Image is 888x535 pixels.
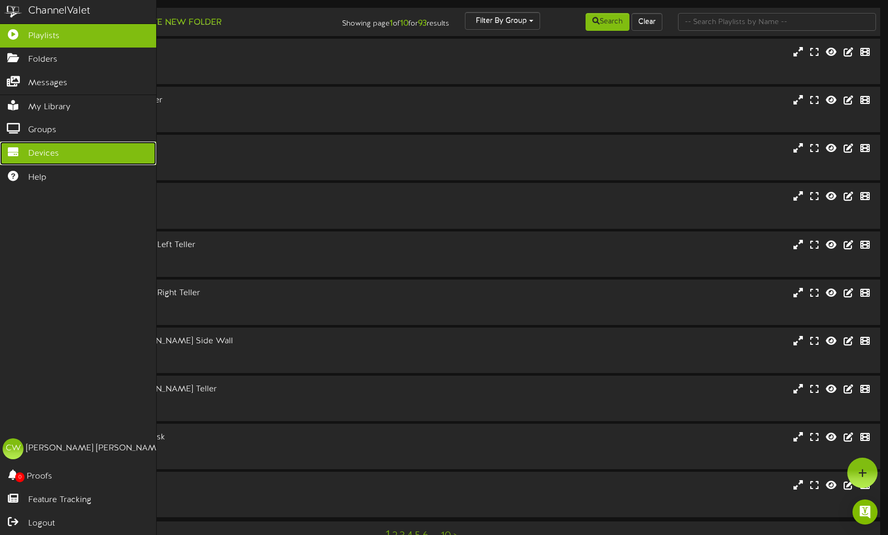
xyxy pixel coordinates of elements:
[42,492,379,501] div: Landscape ( 16:9 )
[15,472,25,482] span: 0
[42,356,379,365] div: # 11273
[42,203,379,212] div: Landscape ( 16:9 )
[400,19,408,28] strong: 10
[42,480,379,492] div: Arrowhead Mall Teller
[42,347,379,356] div: Portrait ( 9:16 )
[632,13,662,31] button: Clear
[42,335,379,347] div: Apache Junction [PERSON_NAME] Side Wall
[465,12,540,30] button: Filter By Group
[852,499,878,525] div: Open Intercom Messenger
[26,443,163,455] div: [PERSON_NAME] [PERSON_NAME]
[42,115,379,124] div: # 10868
[678,13,876,31] input: -- Search Playlists by Name --
[28,30,60,42] span: Playlists
[42,251,379,260] div: Landscape ( 16:9 )
[42,46,379,59] div: [GEOGRAPHIC_DATA]
[42,164,379,172] div: # 11203
[42,383,379,396] div: Apache Junction [PERSON_NAME] Teller
[28,54,57,66] span: Folders
[28,494,91,506] span: Feature Tracking
[42,308,379,317] div: # 12152
[42,67,379,76] div: # 10869
[42,239,379,251] div: [PERSON_NAME] School Left Teller
[42,452,379,461] div: # 11210
[42,191,379,203] div: [PERSON_NAME]
[42,444,379,452] div: Portrait ( 9:16 )
[28,101,71,113] span: My Library
[418,19,427,28] strong: 93
[42,501,379,509] div: # 11193
[42,143,379,155] div: Ahwatukee Entrance
[42,404,379,413] div: # 11272
[42,299,379,308] div: Landscape ( 16:9 )
[42,396,379,404] div: Landscape ( 16:9 )
[42,107,379,115] div: Landscape ( 16:9 )
[28,124,56,136] span: Groups
[3,438,24,459] div: CW
[42,212,379,220] div: # 11204
[42,432,379,444] div: Arrowhead Mall Front Desk
[315,12,457,30] div: Showing page of for results
[28,172,46,184] span: Help
[28,518,55,530] span: Logout
[28,148,59,160] span: Devices
[28,77,67,89] span: Messages
[42,260,379,269] div: # 12151
[390,19,393,28] strong: 1
[42,59,379,67] div: Landscape ( 16:9 )
[28,4,90,19] div: ChannelValet
[42,95,379,107] div: [GEOGRAPHIC_DATA] Teller
[586,13,629,31] button: Search
[121,16,225,29] button: Create New Folder
[42,287,379,299] div: [PERSON_NAME] School Right Teller
[27,471,52,483] span: Proofs
[42,155,379,164] div: Landscape ( 16:9 )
